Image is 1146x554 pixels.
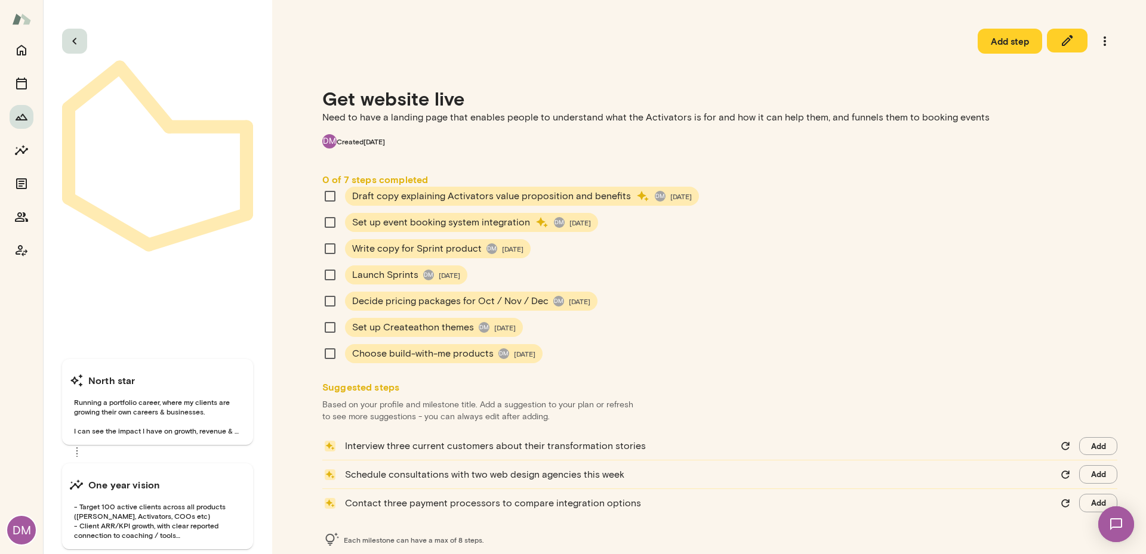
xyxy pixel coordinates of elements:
span: [DATE] [514,349,535,358]
button: Sessions [10,72,33,95]
div: DM [553,296,564,307]
span: Each milestone can have a max of 8 steps. [344,535,483,544]
button: Coach app [10,239,33,262]
p: Schedule consultations with two web design agencies this week [345,468,1052,482]
div: DM [7,516,36,544]
button: North starRunning a portfolio career, where my clients are growing their own careers & businesses... [62,359,253,445]
p: Based on your profile and milestone title. Add a suggestion to your plan or refresh [322,399,1117,411]
div: DM [498,348,509,359]
div: Write copy for Sprint productDM[DATE] [345,239,531,258]
div: DM [655,191,666,202]
button: Insights [10,138,33,162]
span: [DATE] [670,191,692,201]
button: Add [1079,494,1117,512]
div: DM [423,270,434,280]
span: [DATE] [502,244,523,253]
span: Decide pricing packages for Oct / Nov / Dec [352,294,549,308]
div: DM [554,217,565,228]
button: One year vision- Target 100 active clients across all products ([PERSON_NAME], Activators, COOs e... [62,463,253,549]
p: to see more suggestions - you can always edit after adding. [322,411,1117,423]
div: Choose build-with-me productsDM[DATE] [345,344,543,363]
div: Set up Createathon themesDM[DATE] [345,318,523,337]
button: Growth Plan [10,105,33,129]
span: - Target 100 active clients across all products ([PERSON_NAME], Activators, COOs etc) - Client AR... [69,502,246,540]
span: Running a portfolio career, where my clients are growing their own careers & businesses. I can se... [69,397,246,435]
button: Members [10,205,33,229]
span: Draft copy explaining Activators value proposition and benefits [352,189,631,203]
span: Set up event booking system integration [352,215,530,230]
h6: One year vision [88,478,160,492]
span: Created [DATE] [337,137,385,146]
h6: 0 of 7 steps completed [322,172,1117,187]
div: DM [486,243,497,254]
span: [DATE] [569,296,590,306]
p: Interview three current customers about their transformation stories [345,439,1052,453]
img: Mento [12,8,31,30]
h6: Suggested steps [322,380,1117,394]
span: Choose build-with-me products [352,346,494,361]
span: Set up Createathon themes [352,320,474,335]
div: DM [479,322,489,333]
span: [DATE] [569,218,591,227]
button: Add step [978,29,1042,54]
div: Launch SprintsDM[DATE] [345,265,467,284]
h4: Get website live [322,87,1117,110]
button: Add [1079,437,1117,456]
button: Documents [10,172,33,196]
h6: North star [88,373,135,388]
div: DM [322,134,337,148]
button: Home [10,38,33,62]
span: Launch Sprints [352,268,418,282]
span: [DATE] [439,270,460,280]
p: Contact three payment processors to compare integration options [345,496,1052,510]
span: Write copy for Sprint product [352,242,482,256]
div: Decide pricing packages for Oct / Nov / DecDM[DATE] [345,292,597,311]
p: Need to have a landing page that enables people to understand what the Activators is for and how ... [322,110,1117,125]
div: Draft copy explaining Activators value proposition and benefitsDM[DATE] [345,187,699,206]
span: [DATE] [494,323,516,332]
button: Add [1079,465,1117,484]
div: Set up event booking system integrationDM[DATE] [345,213,598,232]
